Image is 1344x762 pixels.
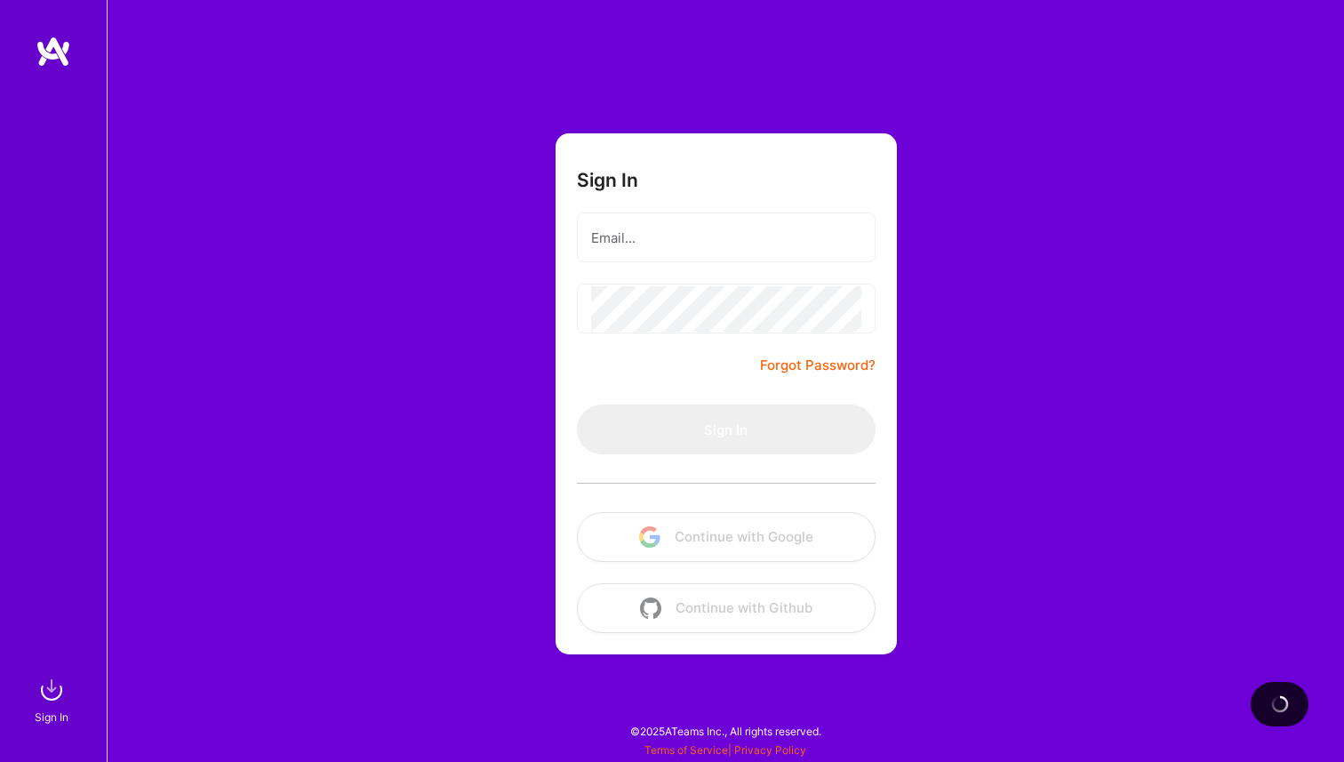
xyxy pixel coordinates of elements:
[1271,695,1289,713] img: loading
[37,672,69,726] a: sign inSign In
[640,598,661,619] img: icon
[734,743,806,757] a: Privacy Policy
[577,169,638,191] h3: Sign In
[577,405,876,454] button: Sign In
[34,672,69,708] img: sign in
[35,708,68,726] div: Sign In
[107,709,1344,753] div: © 2025 ATeams Inc., All rights reserved.
[639,526,660,548] img: icon
[577,512,876,562] button: Continue with Google
[760,355,876,376] a: Forgot Password?
[644,743,728,757] a: Terms of Service
[36,36,71,68] img: logo
[644,743,806,757] span: |
[591,215,861,261] input: Email...
[577,583,876,633] button: Continue with Github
